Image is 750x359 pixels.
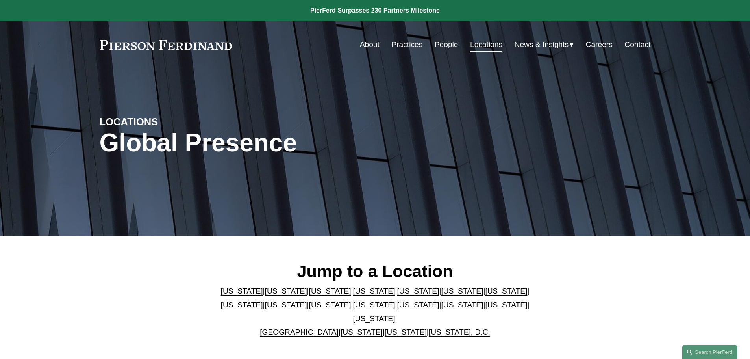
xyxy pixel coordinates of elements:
a: Locations [470,37,502,52]
a: [US_STATE] [485,287,527,295]
a: [US_STATE] [485,301,527,309]
a: [US_STATE] [353,287,395,295]
a: [US_STATE] [309,287,351,295]
a: [US_STATE] [397,301,439,309]
h4: LOCATIONS [100,115,237,128]
a: [US_STATE] [265,287,307,295]
h1: Global Presence [100,128,467,157]
a: [US_STATE] [309,301,351,309]
span: News & Insights [515,38,569,52]
a: [US_STATE] [441,287,483,295]
a: [US_STATE] [385,328,427,336]
a: [US_STATE] [221,301,263,309]
a: [US_STATE] [353,314,395,323]
a: [US_STATE] [221,287,263,295]
p: | | | | | | | | | | | | | | | | | | [214,285,536,339]
a: [US_STATE] [353,301,395,309]
a: [US_STATE] [397,287,439,295]
a: [GEOGRAPHIC_DATA] [260,328,339,336]
a: People [435,37,458,52]
a: [US_STATE] [441,301,483,309]
a: [US_STATE] [341,328,383,336]
a: Practices [391,37,422,52]
a: folder dropdown [515,37,574,52]
a: Search this site [682,345,737,359]
h2: Jump to a Location [214,261,536,281]
a: Careers [586,37,613,52]
a: Contact [624,37,650,52]
a: [US_STATE] [265,301,307,309]
a: About [360,37,380,52]
a: [US_STATE], D.C. [429,328,490,336]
